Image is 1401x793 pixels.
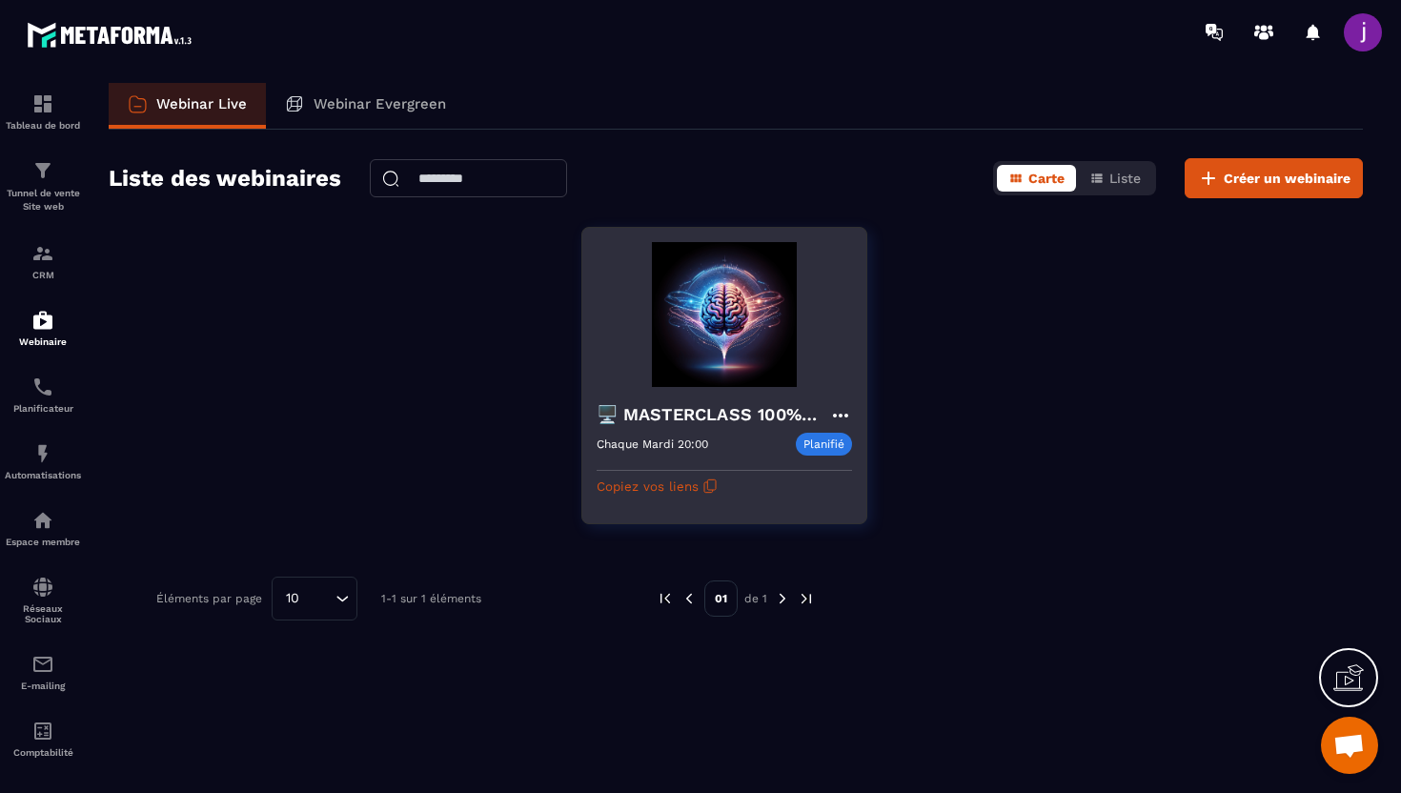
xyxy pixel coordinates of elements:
[5,120,81,131] p: Tableau de bord
[1078,165,1152,192] button: Liste
[31,242,54,265] img: formation
[31,509,54,532] img: automations
[31,442,54,465] img: automations
[5,639,81,705] a: emailemailE-mailing
[5,145,81,228] a: formationformationTunnel de vente Site web
[796,433,852,456] p: Planifié
[5,336,81,347] p: Webinaire
[1224,169,1350,188] span: Créer un webinaire
[1321,717,1378,774] div: Ouvrir le chat
[704,580,738,617] p: 01
[5,403,81,414] p: Planificateur
[1185,158,1363,198] button: Créer un webinaire
[156,592,262,605] p: Éléments par page
[5,228,81,295] a: formationformationCRM
[597,437,708,451] p: Chaque Mardi 20:00
[680,590,698,607] img: prev
[5,470,81,480] p: Automatisations
[306,588,331,609] input: Search for option
[27,17,198,52] img: logo
[5,428,81,495] a: automationsautomationsAutomatisations
[5,187,81,213] p: Tunnel de vente Site web
[279,588,306,609] span: 10
[774,590,791,607] img: next
[5,270,81,280] p: CRM
[5,747,81,758] p: Comptabilité
[5,603,81,624] p: Réseaux Sociaux
[314,95,446,112] p: Webinar Evergreen
[272,577,357,620] div: Search for option
[997,165,1076,192] button: Carte
[597,471,718,501] button: Copiez vos liens
[744,591,767,606] p: de 1
[5,495,81,561] a: automationsautomationsEspace membre
[5,561,81,639] a: social-networksocial-networkRéseaux Sociaux
[597,401,829,428] h4: 🖥️ MASTERCLASS 100% GRATUITE
[31,309,54,332] img: automations
[5,537,81,547] p: Espace membre
[657,590,674,607] img: prev
[31,159,54,182] img: formation
[5,361,81,428] a: schedulerschedulerPlanificateur
[597,242,852,387] img: webinar-background
[31,576,54,599] img: social-network
[109,83,266,129] a: Webinar Live
[5,78,81,145] a: formationformationTableau de bord
[31,653,54,676] img: email
[31,376,54,398] img: scheduler
[156,95,247,112] p: Webinar Live
[31,720,54,742] img: accountant
[5,295,81,361] a: automationsautomationsWebinaire
[31,92,54,115] img: formation
[381,592,481,605] p: 1-1 sur 1 éléments
[1028,171,1065,186] span: Carte
[1109,171,1141,186] span: Liste
[798,590,815,607] img: next
[5,705,81,772] a: accountantaccountantComptabilité
[109,159,341,197] h2: Liste des webinaires
[5,681,81,691] p: E-mailing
